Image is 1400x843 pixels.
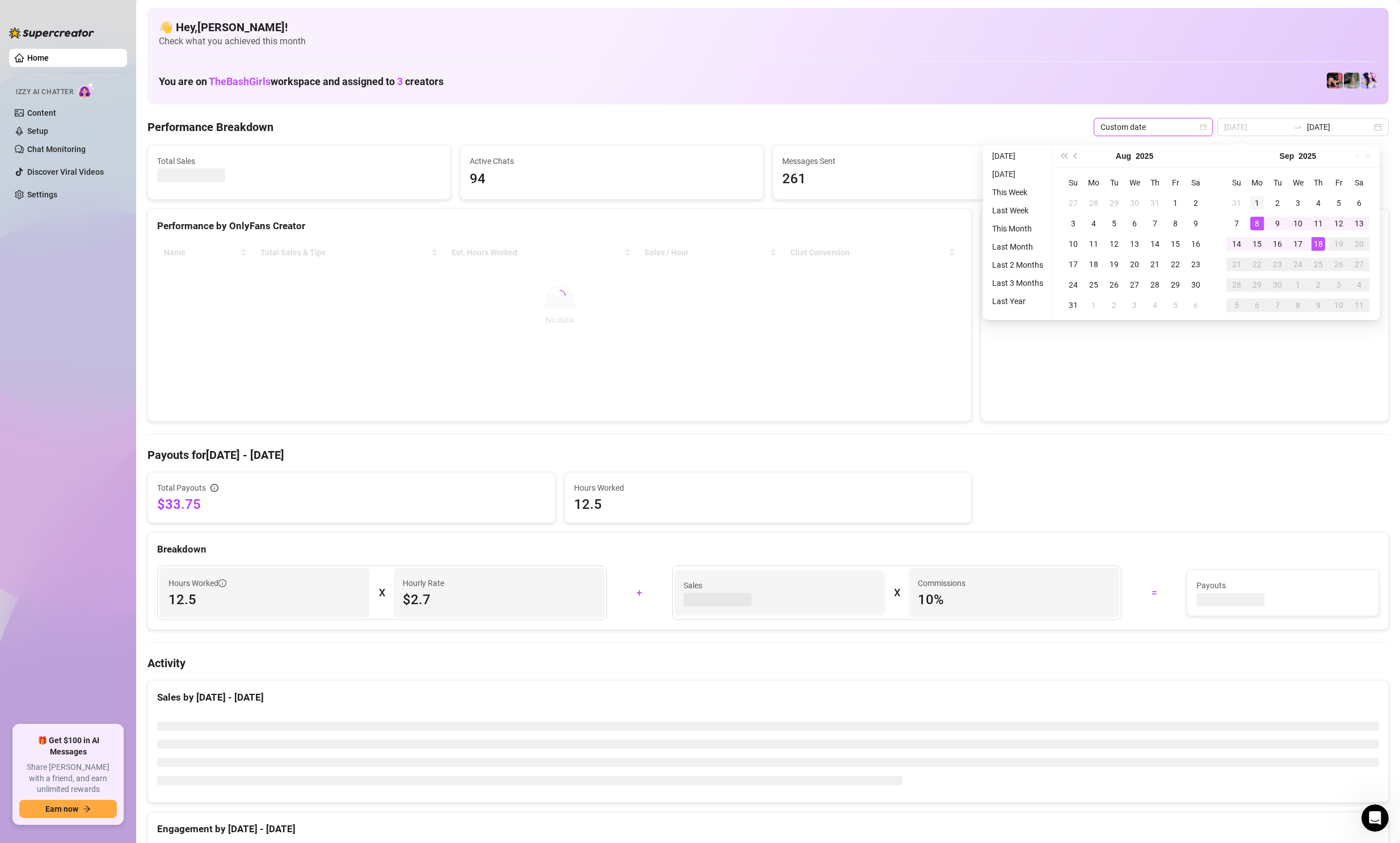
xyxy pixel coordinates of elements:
img: Jacky [1327,73,1343,88]
span: calendar [1200,124,1207,130]
td: 2025-08-06 [1124,213,1145,234]
td: 2025-08-14 [1145,234,1165,254]
div: 26 [1332,258,1346,271]
td: 2025-08-20 [1124,254,1145,275]
td: 2025-09-14 [1226,234,1247,254]
td: 2025-09-03 [1124,295,1145,315]
li: Last Month [988,240,1048,254]
td: 2025-09-11 [1308,213,1329,234]
td: 2025-09-27 [1349,254,1369,275]
span: Active Chats [470,155,754,167]
td: 2025-08-29 [1165,275,1186,295]
input: End date [1307,121,1372,133]
div: 14 [1230,237,1243,251]
span: Earn now [45,804,78,814]
div: 25 [1087,278,1100,292]
div: 29 [1169,278,1182,292]
span: info-circle [218,579,226,587]
span: Hours Worked [574,482,963,494]
td: 2025-08-02 [1186,193,1206,213]
div: 3 [1128,298,1141,312]
td: 2025-10-01 [1288,275,1308,295]
span: Izzy AI Chatter [16,87,73,98]
div: 29 [1250,278,1264,292]
td: 2025-10-02 [1308,275,1329,295]
td: 2025-09-02 [1267,193,1288,213]
div: 10 [1332,298,1346,312]
td: 2025-08-21 [1145,254,1165,275]
td: 2025-08-09 [1186,213,1206,234]
th: Th [1145,172,1165,193]
li: This Month [988,222,1048,235]
div: 4 [1312,196,1325,210]
div: 6 [1189,298,1203,312]
td: 2025-09-05 [1165,295,1186,315]
td: 2025-08-23 [1186,254,1206,275]
td: 2025-08-27 [1124,275,1145,295]
td: 2025-08-30 [1186,275,1206,295]
span: TheBashGirls [209,75,271,87]
li: [DATE] [988,167,1048,181]
span: Messages Sent [782,155,1066,167]
li: This Week [988,186,1048,199]
td: 2025-08-03 [1063,213,1083,234]
div: Breakdown [157,542,1379,557]
div: 10 [1291,217,1305,230]
div: 13 [1128,237,1141,251]
td: 2025-09-04 [1308,193,1329,213]
div: 26 [1107,278,1121,292]
td: 2025-08-25 [1083,275,1104,295]
td: 2025-08-13 [1124,234,1145,254]
div: 2 [1271,196,1284,210]
a: Settings [27,190,57,199]
div: 28 [1230,278,1243,292]
span: 12.5 [574,495,963,513]
td: 2025-09-16 [1267,234,1288,254]
div: 8 [1169,217,1182,230]
li: Last Year [988,294,1048,308]
div: 15 [1169,237,1182,251]
div: Performance by OnlyFans Creator [157,218,962,234]
span: info-circle [210,484,218,492]
img: AI Chatter [78,82,95,99]
th: Sa [1349,172,1369,193]
div: 17 [1291,237,1305,251]
td: 2025-08-04 [1083,213,1104,234]
div: 24 [1291,258,1305,271]
div: 1 [1087,298,1100,312]
td: 2025-10-04 [1349,275,1369,295]
div: 28 [1087,196,1100,210]
button: Last year (Control + left) [1057,145,1070,167]
div: 3 [1066,217,1080,230]
div: 12 [1107,237,1121,251]
th: Su [1063,172,1083,193]
td: 2025-07-29 [1104,193,1124,213]
div: 6 [1352,196,1366,210]
td: 2025-09-07 [1226,213,1247,234]
div: 7 [1230,217,1243,230]
div: 27 [1128,278,1141,292]
div: 8 [1291,298,1305,312]
span: 261 [782,168,1066,190]
h1: You are on workspace and assigned to creators [159,75,444,88]
div: 24 [1066,278,1080,292]
td: 2025-09-18 [1308,234,1329,254]
div: 1 [1169,196,1182,210]
div: 16 [1271,237,1284,251]
div: 20 [1128,258,1141,271]
span: Sales [684,579,876,592]
div: 17 [1066,258,1080,271]
div: + [614,584,665,602]
div: 31 [1230,196,1243,210]
div: 19 [1332,237,1346,251]
td: 2025-09-04 [1145,295,1165,315]
span: 94 [470,168,754,190]
input: Start date [1224,121,1289,133]
td: 2025-07-27 [1063,193,1083,213]
span: Check what you achieved this month [159,35,1377,48]
div: 15 [1250,237,1264,251]
td: 2025-08-16 [1186,234,1206,254]
td: 2025-08-17 [1063,254,1083,275]
div: 30 [1128,196,1141,210]
td: 2025-09-03 [1288,193,1308,213]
